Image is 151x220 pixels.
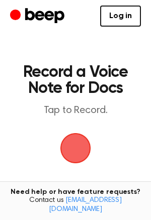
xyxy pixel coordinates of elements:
h1: Record a Voice Note for Docs [18,64,133,96]
a: Log in [100,6,141,27]
a: [EMAIL_ADDRESS][DOMAIN_NAME] [49,197,122,213]
a: Beep [10,7,67,26]
p: Tap to Record. [18,104,133,117]
img: Beep Logo [60,133,91,163]
span: Contact us [6,196,145,214]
